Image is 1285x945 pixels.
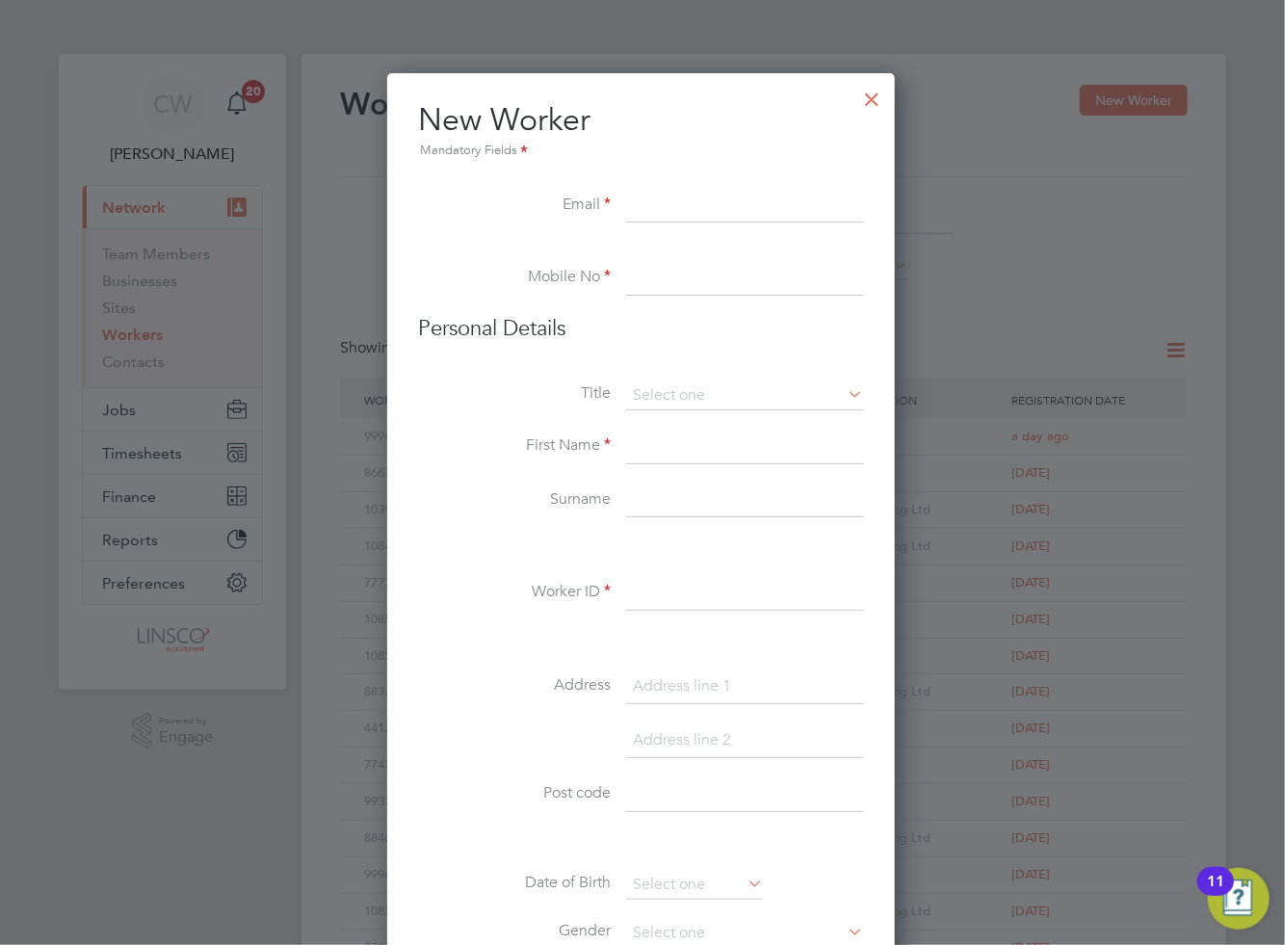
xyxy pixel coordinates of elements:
label: Worker ID [418,582,611,602]
h2: New Worker [418,100,864,162]
input: Address line 1 [626,669,864,704]
label: First Name [418,435,611,456]
div: 11 [1207,881,1224,906]
label: Post code [418,783,611,803]
div: Mandatory Fields [418,141,864,162]
label: Email [418,195,611,215]
label: Date of Birth [418,873,611,893]
label: Mobile No [418,267,611,287]
h3: Personal Details [418,315,864,343]
label: Surname [418,489,611,510]
button: Open Resource Center, 11 new notifications [1208,868,1270,930]
input: Select one [626,381,864,410]
label: Address [418,675,611,696]
label: Gender [418,921,611,941]
label: Title [418,383,611,404]
input: Address line 2 [626,723,864,758]
input: Select one [626,871,763,900]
